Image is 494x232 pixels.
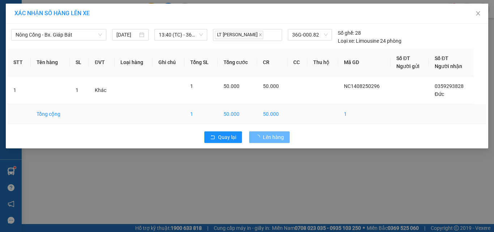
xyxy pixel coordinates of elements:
span: rollback [210,135,215,140]
span: Nông Cống - Bx. Giáp Bát [16,29,102,40]
th: SL [70,48,89,76]
button: Lên hàng [249,131,290,143]
div: 28 [338,29,361,37]
span: 0359293828 [435,83,464,89]
td: Khác [89,76,115,104]
span: close [475,10,481,16]
span: 50.000 [223,83,239,89]
td: 1 [184,104,218,124]
span: 36G-000.82 [292,29,328,40]
button: rollbackQuay lại [204,131,242,143]
th: CR [257,48,288,76]
td: 1 [338,104,391,124]
span: Quay lại [218,133,236,141]
td: Tổng cộng [31,104,70,124]
td: 50.000 [257,104,288,124]
span: Người nhận [435,63,462,69]
span: Số ghế: [338,29,354,37]
span: Số ĐT [396,55,410,61]
th: Mã GD [338,48,391,76]
th: ĐVT [89,48,115,76]
span: Loại xe: [338,37,355,45]
span: LT [PERSON_NAME] [215,31,263,39]
span: XÁC NHẬN SỐ HÀNG LÊN XE [14,10,90,17]
span: 50.000 [263,83,279,89]
span: SĐT XE [25,31,49,38]
span: 1 [76,87,78,93]
span: close [259,33,262,37]
th: Ghi chú [153,48,184,76]
input: 14/08/2025 [116,31,137,39]
div: Limousine 24 phòng [338,37,401,45]
span: Đức [435,91,444,97]
span: Người gửi [396,63,420,69]
img: logo [4,21,14,46]
th: Thu hộ [307,48,338,76]
span: NC1408250296 [61,29,105,37]
strong: CHUYỂN PHÁT NHANH ĐÔNG LÝ [15,6,61,29]
span: loading [255,135,263,140]
th: Tổng SL [184,48,218,76]
th: Loại hàng [115,48,153,76]
td: 50.000 [218,104,257,124]
span: 13:40 (TC) - 36G-000.82 [159,29,203,40]
td: 1 [8,76,31,104]
th: Tổng cước [218,48,257,76]
span: Lên hàng [263,133,284,141]
th: STT [8,48,31,76]
th: Tên hàng [31,48,70,76]
span: 1 [190,83,193,89]
strong: PHIẾU BIÊN NHẬN [18,40,58,55]
th: CC [288,48,307,76]
button: Close [468,4,488,24]
span: NC1408250296 [344,83,380,89]
span: Số ĐT [435,55,448,61]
